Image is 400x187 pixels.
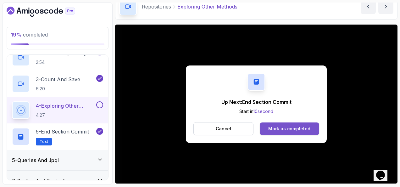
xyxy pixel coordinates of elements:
[253,109,273,114] span: 10 second
[11,31,22,38] span: 19 %
[177,3,237,10] p: Exploring Other Methods
[193,122,253,135] button: Cancel
[36,102,95,110] p: 4 - Exploring Other Methods
[12,48,103,66] button: 2-Student Repository2:54
[12,128,103,145] button: 5-End Section CommitText
[7,150,108,170] button: 5-Queries And Jpql
[40,139,48,144] span: Text
[216,126,231,132] p: Cancel
[11,31,48,38] span: completed
[260,122,319,135] button: Mark as completed
[221,108,292,115] p: Start in
[12,177,71,184] h3: 6 - Sorting And Pagination
[36,76,80,83] p: 3 - Count And Save
[12,156,59,164] h3: 5 - Queries And Jpql
[12,101,103,119] button: 4-Exploring Other Methods4:27
[142,3,171,10] p: Repositories
[36,112,95,118] p: 4:27
[12,75,103,93] button: 3-Count And Save6:20
[7,7,90,17] a: Dashboard
[36,59,87,65] p: 2:54
[268,126,310,132] div: Mark as completed
[374,162,394,181] iframe: chat widget
[115,25,397,184] iframe: 4 - Exploring Other Methods
[36,86,80,92] p: 6:20
[36,128,89,135] p: 5 - End Section Commit
[221,98,292,106] p: Up Next: End Section Commit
